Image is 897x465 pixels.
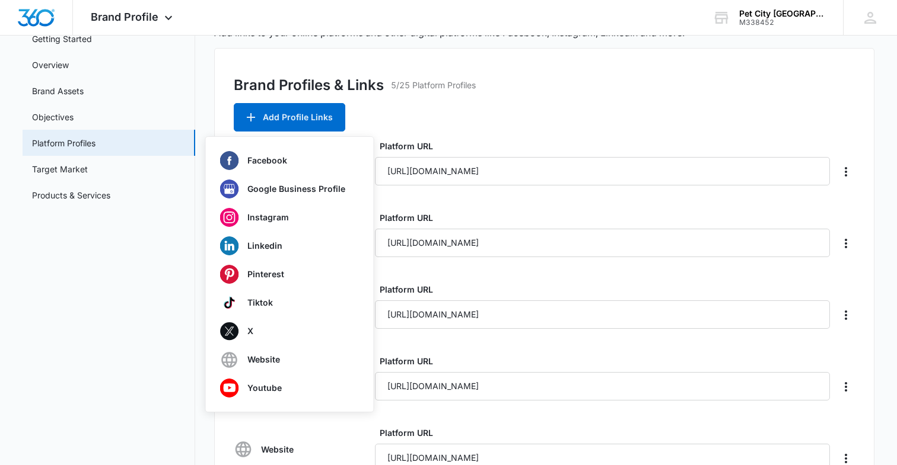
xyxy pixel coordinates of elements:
[247,156,287,165] p: Facebook
[206,317,374,345] button: X
[739,18,826,27] div: account id
[32,85,84,97] a: Brand Assets
[375,157,830,185] input: Please enter the platform URL
[32,59,69,71] a: Overview
[837,377,855,396] button: Delete
[837,234,855,253] button: Delete
[247,355,280,364] p: Website
[206,232,374,260] button: Linkedin
[206,203,374,232] button: Instagram
[206,288,374,317] button: Tiktok
[206,175,374,203] button: Google Business Profile
[247,213,289,222] p: Instagram
[234,75,384,96] h3: Brand Profiles & Links
[380,355,835,367] label: Platform URL
[247,299,273,307] p: Tiktok
[206,146,374,175] button: Facebook
[380,140,835,152] label: Platform URL
[91,11,158,23] span: Brand Profile
[380,283,835,296] label: Platform URL
[391,79,476,91] p: 5/25 Platform Profiles
[247,270,284,278] p: Pinterest
[206,345,374,374] button: Website
[234,103,345,132] button: Add Profile Links
[375,372,830,400] input: Please enter the platform URL
[247,327,253,335] p: X
[32,111,74,123] a: Objectives
[206,260,374,288] button: Pinterest
[837,162,855,181] button: Delete
[380,426,835,439] label: Platform URL
[32,33,92,45] a: Getting Started
[261,443,294,456] p: Website
[32,163,88,175] a: Target Market
[739,9,826,18] div: account name
[247,384,282,392] p: Youtube
[206,374,374,402] button: Youtube
[375,229,830,257] input: Please enter the platform URL
[375,300,830,329] input: Please enter the platform URL
[380,211,835,224] label: Platform URL
[247,242,282,250] p: Linkedin
[837,306,855,325] button: Delete
[247,185,345,193] p: Google Business Profile
[32,189,110,201] a: Products & Services
[32,137,96,149] a: Platform Profiles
